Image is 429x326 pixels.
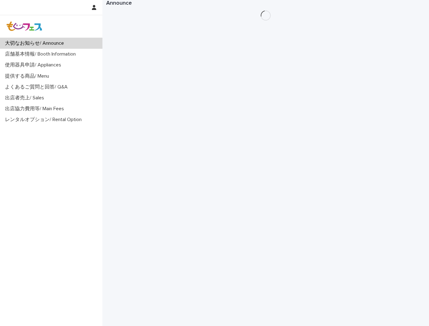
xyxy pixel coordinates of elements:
p: 大切なお知らせ/ Announce [2,40,69,46]
p: よくあるご質問と回答/ Q&A [2,84,73,90]
p: 使用器具申請/ Appliances [2,62,66,68]
p: 出店者売上/ Sales [2,95,49,101]
p: 店舗基本情報/ Booth Information [2,51,81,57]
img: Z8gcrWHQVC4NX3Wf4olx [5,20,44,33]
p: レンタルオプション/ Rental Option [2,117,87,123]
p: 出店協力費用等/ Main Fees [2,106,69,112]
p: 提供する商品/ Menu [2,73,54,79]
